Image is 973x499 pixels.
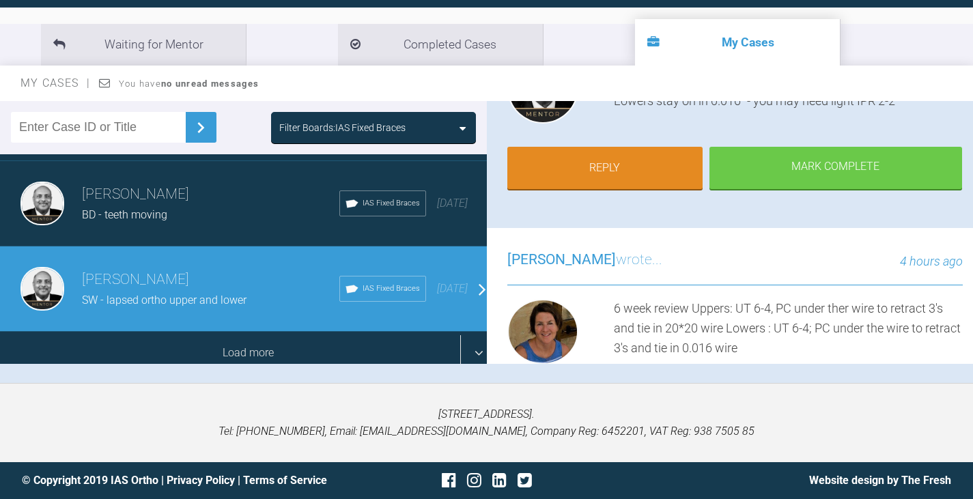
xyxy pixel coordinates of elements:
span: SW - lapsed ortho upper and lower [82,294,246,306]
strong: no unread messages [161,79,259,89]
p: [STREET_ADDRESS]. Tel: [PHONE_NUMBER], Email: [EMAIL_ADDRESS][DOMAIN_NAME], Company Reg: 6452201,... [22,405,951,440]
img: chevronRight.28bd32b0.svg [190,117,212,139]
a: Privacy Policy [167,474,235,487]
div: 6 week review Uppers: UT 6-4, PC under ther wire to retract 3's and tie in 20*20 wire Lowers : UT... [614,299,963,369]
span: IAS Fixed Braces [363,197,420,210]
span: [DATE] [437,282,468,295]
h3: [PERSON_NAME] [82,183,339,206]
span: You have [119,79,259,89]
span: [DATE] [437,197,468,210]
h3: [PERSON_NAME] [82,268,339,291]
h3: wrote... [507,248,662,272]
a: Website design by The Fresh [809,474,951,487]
img: Utpalendu Bose [20,267,64,311]
li: Completed Cases [338,24,543,66]
input: Enter Case ID or Title [11,112,186,143]
span: IAS Fixed Braces [363,283,420,295]
img: Margaret De Verteuil [507,299,578,364]
a: Terms of Service [243,474,327,487]
img: Utpalendu Bose [20,182,64,225]
div: © Copyright 2019 IAS Ortho | | [22,472,332,489]
span: 4 hours ago [900,254,963,268]
span: [PERSON_NAME] [507,251,616,268]
li: My Cases [635,19,840,66]
a: Reply [507,147,703,189]
div: Mark Complete [709,147,962,189]
div: Filter Boards: IAS Fixed Braces [279,120,406,135]
span: BD - teeth moving [82,208,167,221]
span: My Cases [20,76,91,89]
li: Waiting for Mentor [41,24,246,66]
